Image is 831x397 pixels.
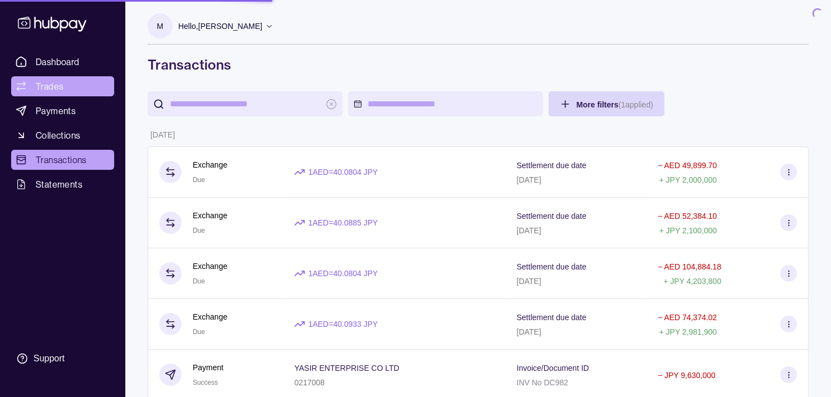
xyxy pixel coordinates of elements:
p: Settlement due date [517,212,586,220]
p: Exchange [193,159,227,171]
p: Settlement due date [517,262,586,271]
span: Due [193,176,205,184]
span: Success [193,379,218,386]
a: Dashboard [11,52,114,72]
a: Statements [11,174,114,194]
p: + JPY 2,981,900 [659,327,717,336]
p: [DATE] [517,226,541,235]
p: 1 AED = 40.0885 JPY [308,217,378,229]
span: Statements [36,178,82,191]
span: More filters [576,100,653,109]
p: 1 AED = 40.0933 JPY [308,318,378,330]
p: Exchange [193,260,227,272]
p: ( 1 applied) [618,100,653,109]
p: Payment [193,361,223,374]
p: [DATE] [517,277,541,286]
p: Hello, [PERSON_NAME] [178,20,262,32]
p: [DATE] [517,327,541,336]
h1: Transactions [148,56,809,73]
a: Payments [11,101,114,121]
a: Support [11,347,114,370]
p: + JPY 2,000,000 [659,175,717,184]
p: Settlement due date [517,313,586,322]
a: Transactions [11,150,114,170]
span: Trades [36,80,63,93]
button: More filters(1applied) [549,91,664,116]
div: Support [33,352,65,365]
p: INV No DC982 [517,378,569,387]
span: Payments [36,104,76,117]
p: M [157,20,164,32]
p: − AED 104,884.18 [658,262,721,271]
p: − JPY 9,630,000 [658,371,716,380]
span: Dashboard [36,55,80,68]
span: Due [193,277,205,285]
p: Exchange [193,209,227,222]
p: + JPY 4,203,800 [663,277,721,286]
p: YASIR ENTERPRISE CO LTD [294,364,399,373]
p: 1 AED = 40.0804 JPY [308,166,378,178]
span: Collections [36,129,80,142]
span: Due [193,328,205,336]
p: Invoice/Document ID [517,364,589,373]
input: search [170,91,320,116]
p: + JPY 2,100,000 [659,226,717,235]
p: − AED 52,384.10 [658,212,717,220]
a: Collections [11,125,114,145]
p: Exchange [193,311,227,323]
p: [DATE] [150,130,175,139]
span: Due [193,227,205,234]
p: − AED 49,899.70 [658,161,717,170]
a: Trades [11,76,114,96]
p: − AED 74,374.02 [658,313,717,322]
p: 1 AED = 40.0804 JPY [308,267,378,280]
p: 0217008 [294,378,325,387]
p: Settlement due date [517,161,586,170]
p: [DATE] [517,175,541,184]
span: Transactions [36,153,87,166]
